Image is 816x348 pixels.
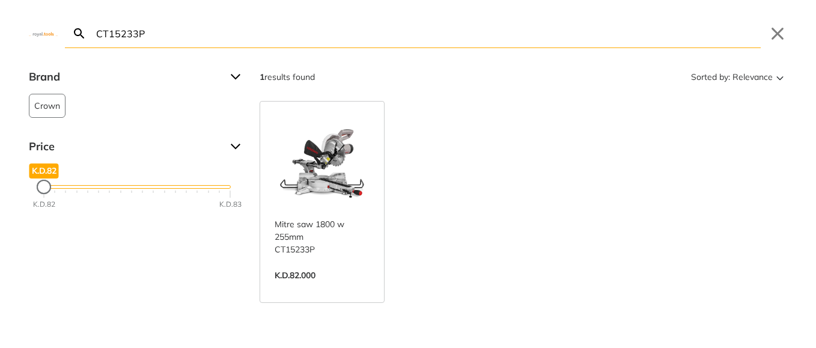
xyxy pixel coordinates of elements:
button: Sorted by:Relevance Sort [689,67,787,87]
div: Maximum Price [37,180,51,194]
span: Relevance [732,67,773,87]
span: Brand [29,67,221,87]
button: Crown [29,94,65,118]
img: Close [29,31,58,36]
strong: 1 [260,72,264,82]
button: Close [768,24,787,43]
div: K.D.83 [219,199,242,210]
div: results found [260,67,315,87]
span: Price [29,137,221,156]
span: Crown [34,94,60,117]
input: Search… [94,19,761,47]
div: K.D.82 [33,199,55,210]
svg: Sort [773,70,787,84]
svg: Search [72,26,87,41]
